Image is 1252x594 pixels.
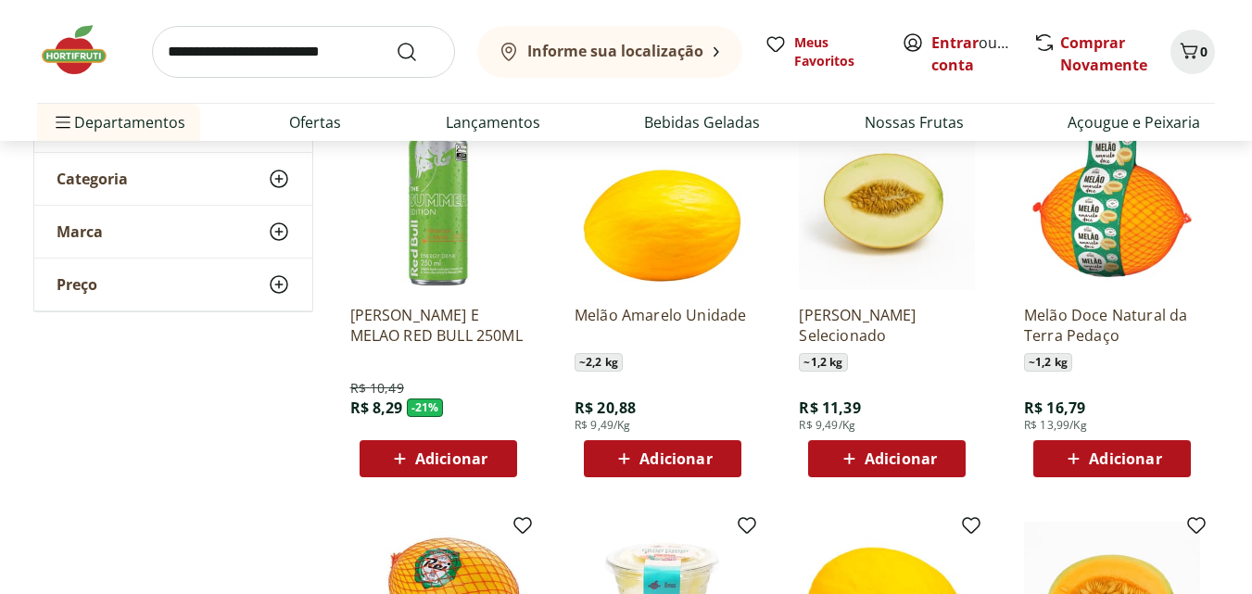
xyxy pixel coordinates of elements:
span: Categoria [57,170,128,188]
span: Departamentos [52,100,185,145]
img: Melão Amarelo Selecionado [799,114,975,290]
button: Adicionar [808,440,966,477]
button: Carrinho [1170,30,1215,74]
span: Adicionar [639,451,712,466]
input: search [152,26,455,78]
span: ~ 2,2 kg [575,353,623,372]
a: Açougue e Peixaria [1068,111,1200,133]
span: R$ 16,79 [1024,398,1085,418]
img: Hortifruti [37,22,130,78]
span: R$ 11,39 [799,398,860,418]
button: Marca [34,206,312,258]
a: Lançamentos [446,111,540,133]
button: Categoria [34,153,312,205]
button: Informe sua localização [477,26,742,78]
span: R$ 9,49/Kg [575,418,631,433]
span: R$ 10,49 [350,379,404,398]
img: ENERG MARACUJA E MELAO RED BULL 250ML [350,114,526,290]
a: Comprar Novamente [1060,32,1147,75]
a: [PERSON_NAME] E MELAO RED BULL 250ML [350,305,526,346]
button: Adicionar [584,440,741,477]
img: Melão Doce Natural da Terra Pedaço [1024,114,1200,290]
a: Meus Favoritos [765,33,879,70]
img: Melão Amarelo Unidade [575,114,751,290]
span: ~ 1,2 kg [799,353,847,372]
span: ou [931,32,1014,76]
a: Nossas Frutas [865,111,964,133]
span: 0 [1200,43,1208,60]
span: Preço [57,275,97,294]
b: Informe sua localização [527,41,703,61]
a: Bebidas Geladas [644,111,760,133]
a: [PERSON_NAME] Selecionado [799,305,975,346]
span: ~ 1,2 kg [1024,353,1072,372]
span: R$ 20,88 [575,398,636,418]
span: Adicionar [415,451,487,466]
button: Adicionar [1033,440,1191,477]
button: Adicionar [360,440,517,477]
button: Preço [34,259,312,310]
span: Meus Favoritos [794,33,879,70]
span: - 21 % [407,398,444,417]
span: Adicionar [1089,451,1161,466]
span: R$ 13,99/Kg [1024,418,1087,433]
a: Melão Amarelo Unidade [575,305,751,346]
button: Menu [52,100,74,145]
span: R$ 9,49/Kg [799,418,855,433]
button: Submit Search [396,41,440,63]
a: Melão Doce Natural da Terra Pedaço [1024,305,1200,346]
span: Marca [57,222,103,241]
a: Ofertas [289,111,341,133]
span: R$ 8,29 [350,398,403,418]
a: Criar conta [931,32,1033,75]
span: Adicionar [865,451,937,466]
a: Entrar [931,32,979,53]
